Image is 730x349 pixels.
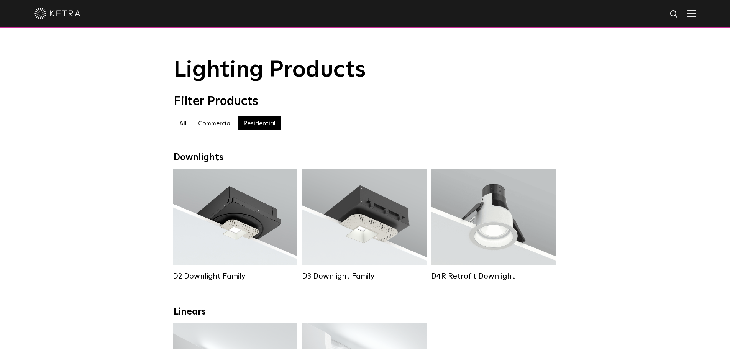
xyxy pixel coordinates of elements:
[687,10,696,17] img: Hamburger%20Nav.svg
[431,169,556,281] a: D4R Retrofit Downlight Lumen Output:800Colors:White / BlackBeam Angles:15° / 25° / 40° / 60°Watta...
[174,152,557,163] div: Downlights
[173,272,297,281] div: D2 Downlight Family
[302,272,427,281] div: D3 Downlight Family
[302,169,427,281] a: D3 Downlight Family Lumen Output:700 / 900 / 1100Colors:White / Black / Silver / Bronze / Paintab...
[174,59,366,82] span: Lighting Products
[174,116,192,130] label: All
[174,306,557,318] div: Linears
[174,94,557,109] div: Filter Products
[34,8,80,19] img: ketra-logo-2019-white
[669,10,679,19] img: search icon
[431,272,556,281] div: D4R Retrofit Downlight
[192,116,238,130] label: Commercial
[238,116,281,130] label: Residential
[173,169,297,281] a: D2 Downlight Family Lumen Output:1200Colors:White / Black / Gloss Black / Silver / Bronze / Silve...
